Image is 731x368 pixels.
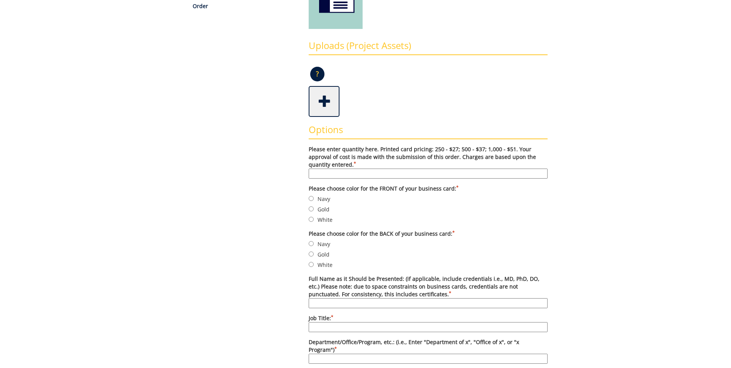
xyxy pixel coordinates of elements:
[309,215,548,224] label: White
[309,314,548,332] label: Job Title:
[309,230,548,238] label: Please choose color for the BACK of your business card:
[309,185,548,192] label: Please choose color for the FRONT of your business card:
[309,205,548,213] label: Gold
[309,41,548,55] h3: Uploads (Project Assets)
[193,2,297,10] p: Order
[310,67,324,81] p: ?
[309,260,548,269] label: White
[309,194,548,203] label: Navy
[309,217,314,222] input: White
[309,196,314,201] input: Navy
[309,252,314,257] input: Gold
[309,250,548,258] label: Gold
[309,145,548,179] label: Please enter quantity here. Printed card pricing: 250 - $27; 500 - $37; 1,000 - $51. Your approva...
[309,240,548,248] label: Navy
[309,206,314,211] input: Gold
[309,275,548,308] label: Full Name as it Should be Presented: (if applicable, include credentials i.e., MD, PhD, DO, etc.)...
[309,298,548,308] input: Full Name as it Should be Presented: (if applicable, include credentials i.e., MD, PhD, DO, etc.)...
[309,169,548,179] input: Please enter quantity here. Printed card pricing: 250 - $27; 500 - $37; 1,000 - $51. Your approva...
[309,354,548,364] input: Department/Office/Program, etc.: (i.e., Enter "Department of x", "Office of x", or "x Program")*
[309,322,548,332] input: Job Title:*
[309,125,548,139] h3: Options
[309,241,314,246] input: Navy
[309,338,548,364] label: Department/Office/Program, etc.: (i.e., Enter "Department of x", "Office of x", or "x Program")
[309,262,314,267] input: White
